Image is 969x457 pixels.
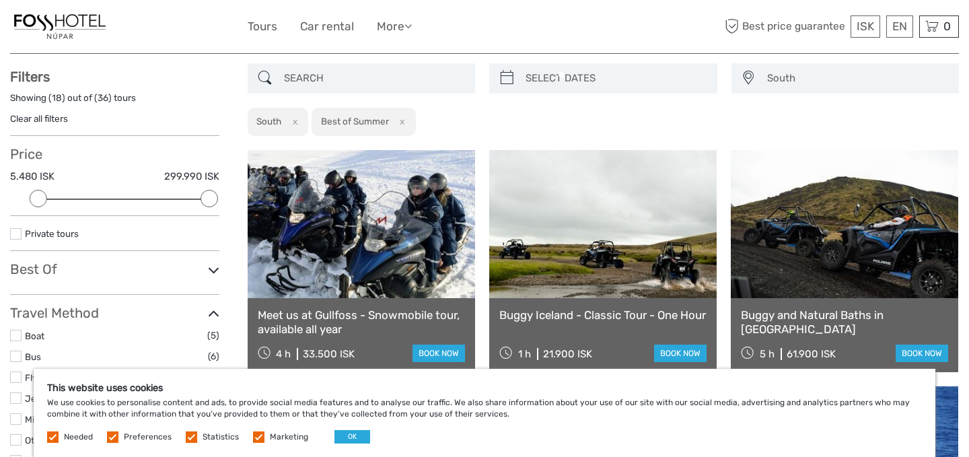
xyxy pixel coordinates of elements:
[543,348,592,360] div: 21.900 ISK
[761,67,953,90] button: South
[334,430,370,444] button: OK
[300,17,354,36] a: Car rental
[391,114,409,129] button: x
[279,67,469,90] input: SEARCH
[25,330,44,341] a: Boat
[25,351,41,362] a: Bus
[276,348,291,360] span: 4 h
[941,20,953,33] span: 0
[258,308,465,336] a: Meet us at Gullfoss - Snowmobile tour, available all year
[155,21,171,37] button: Open LiveChat chat widget
[518,348,531,360] span: 1 h
[787,348,836,360] div: 61.900 ISK
[52,92,62,104] label: 18
[248,17,277,36] a: Tours
[654,345,707,362] a: book now
[857,20,874,33] span: ISK
[164,170,219,184] label: 299.990 ISK
[760,348,775,360] span: 5 h
[10,113,68,124] a: Clear all filters
[412,345,465,362] a: book now
[25,372,50,383] a: Flying
[25,228,79,239] a: Private tours
[377,17,412,36] a: More
[25,435,103,446] a: Other / Non-Travel
[203,431,239,443] label: Statistics
[10,146,219,162] h3: Price
[256,116,281,127] h2: South
[741,308,948,336] a: Buggy and Natural Baths in [GEOGRAPHIC_DATA]
[34,369,935,457] div: We use cookies to personalise content and ads, to provide social media features and to analyse ou...
[10,69,50,85] strong: Filters
[47,382,922,394] h5: This website uses cookies
[208,349,219,364] span: (6)
[303,348,355,360] div: 33.500 ISK
[10,305,219,321] h3: Travel Method
[64,431,93,443] label: Needed
[98,92,108,104] label: 36
[321,116,389,127] h2: Best of Summer
[10,261,219,277] h3: Best Of
[25,414,83,425] a: Mini Bus / Car
[886,15,913,38] div: EN
[19,24,152,34] p: We're away right now. Please check back later!
[896,345,948,362] a: book now
[270,431,308,443] label: Marketing
[10,170,55,184] label: 5.480 ISK
[25,393,71,404] a: Jeep / 4x4
[10,92,219,112] div: Showing ( ) out of ( ) tours
[10,10,110,43] img: 1333-8f52415d-61d8-4a52-9a0c-13b3652c5909_logo_small.jpg
[124,431,172,443] label: Preferences
[207,328,219,343] span: (5)
[283,114,301,129] button: x
[499,308,707,322] a: Buggy Iceland - Classic Tour - One Hour
[722,15,848,38] span: Best price guarantee
[520,67,711,90] input: SELECT DATES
